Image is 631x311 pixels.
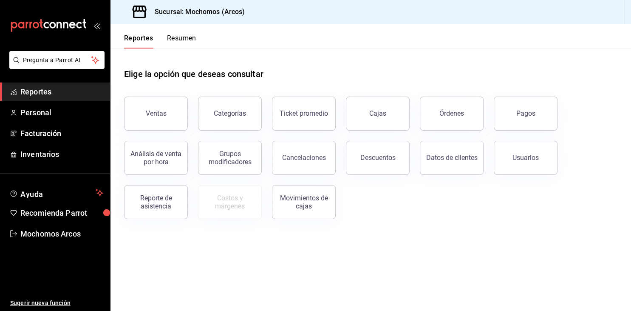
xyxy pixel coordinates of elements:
button: Pregunta a Parrot AI [9,51,105,69]
button: Descuentos [346,141,410,175]
button: Reporte de asistencia [124,185,188,219]
div: Descuentos [360,154,396,162]
div: Pagos [516,109,535,117]
h3: Sucursal: Mochomos (Arcos) [148,7,245,17]
span: Pregunta a Parrot AI [23,56,91,65]
div: Ventas [146,109,167,117]
span: Inventarios [20,148,103,160]
button: Usuarios [494,141,557,175]
button: Cajas [346,97,410,131]
div: Grupos modificadores [204,150,256,166]
div: Reporte de asistencia [130,194,182,210]
div: Cancelaciones [282,154,326,162]
div: Categorías [214,109,246,117]
a: Pregunta a Parrot AI [6,62,105,71]
div: Movimientos de cajas [277,194,330,210]
div: Cajas [369,109,386,117]
h1: Elige la opción que deseas consultar [124,68,263,80]
span: Reportes [20,86,103,97]
button: Grupos modificadores [198,141,262,175]
button: Pagos [494,97,557,131]
span: Personal [20,107,103,118]
div: Análisis de venta por hora [130,150,182,166]
button: Datos de clientes [420,141,484,175]
button: Ventas [124,97,188,131]
button: Reportes [124,34,153,49]
span: Mochomos Arcos [20,228,103,240]
span: Facturación [20,128,103,139]
div: Datos de clientes [426,154,478,162]
button: Contrata inventarios para ver este reporte [198,185,262,219]
button: Resumen [167,34,196,49]
span: Sugerir nueva función [10,299,103,308]
div: Usuarios [512,154,539,162]
button: Ticket promedio [272,97,336,131]
button: Cancelaciones [272,141,336,175]
span: Recomienda Parrot [20,207,103,219]
button: Movimientos de cajas [272,185,336,219]
button: Órdenes [420,97,484,131]
div: navigation tabs [124,34,196,49]
button: Categorías [198,97,262,131]
button: open_drawer_menu [93,22,100,29]
div: Ticket promedio [280,109,328,117]
span: Ayuda [20,188,92,198]
button: Análisis de venta por hora [124,141,188,175]
div: Órdenes [439,109,464,117]
div: Costos y márgenes [204,194,256,210]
